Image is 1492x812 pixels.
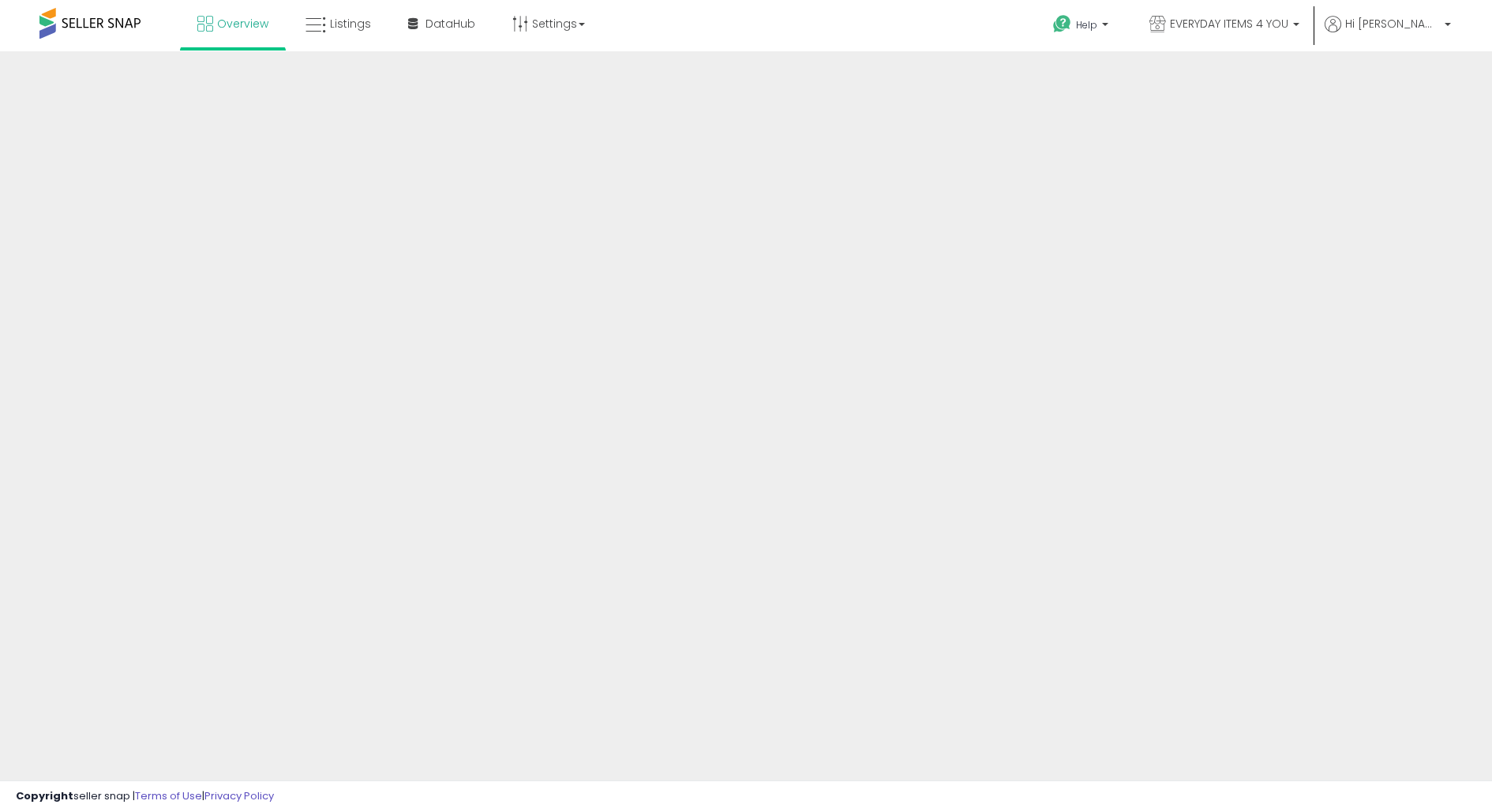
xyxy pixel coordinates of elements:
[1076,18,1097,32] span: Help
[330,16,371,32] span: Listings
[1040,2,1124,51] a: Help
[1325,16,1451,51] a: Hi [PERSON_NAME]
[1170,16,1288,32] span: EVERYDAY ITEMS 4 YOU
[1052,14,1072,34] i: Get Help
[425,16,475,32] span: DataHub
[1345,16,1440,32] span: Hi [PERSON_NAME]
[217,16,268,32] span: Overview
